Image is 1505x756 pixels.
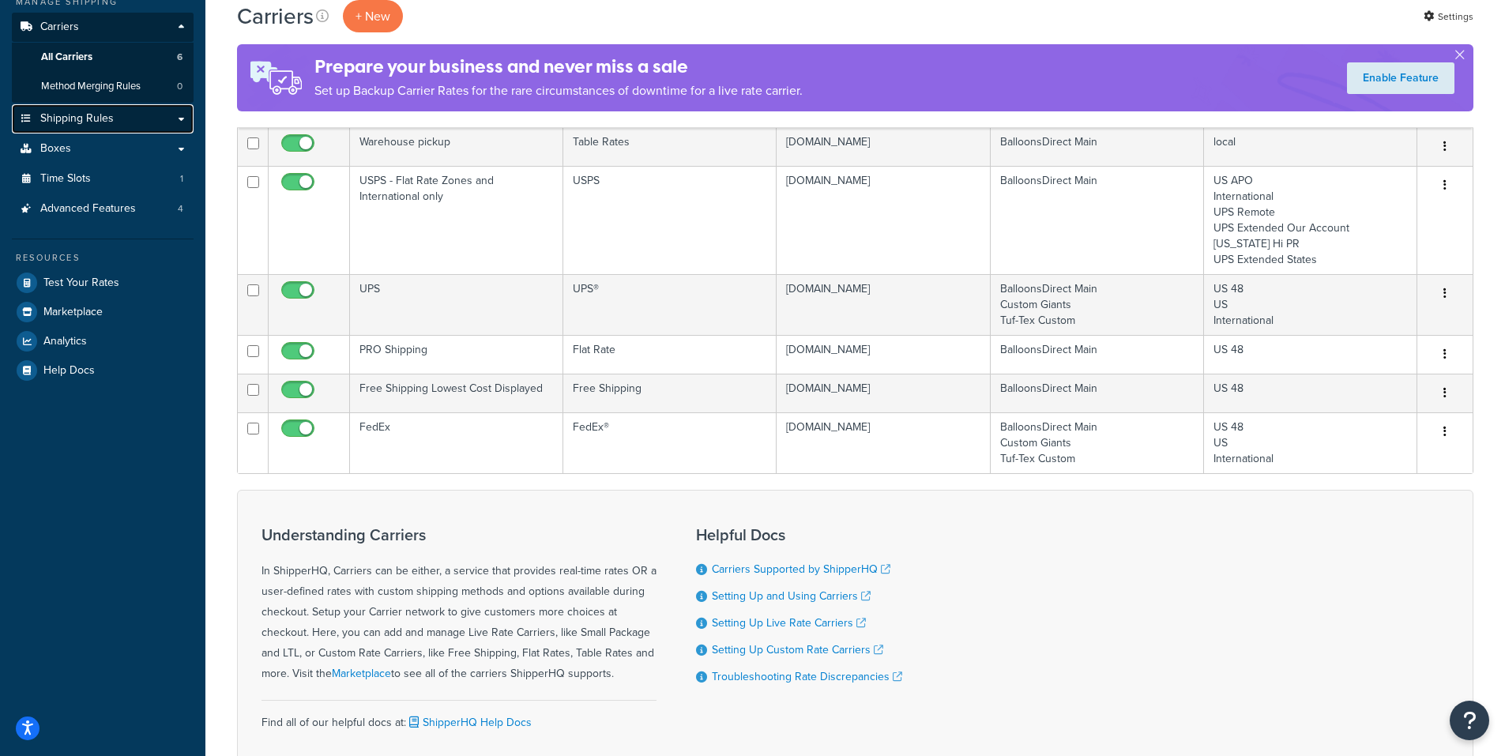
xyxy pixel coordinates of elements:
li: All Carriers [12,43,194,72]
td: US 48 [1204,374,1417,412]
td: BalloonsDirect Main [991,166,1204,274]
a: Help Docs [12,356,194,385]
span: Carriers [40,21,79,34]
td: [DOMAIN_NAME] [777,335,990,374]
a: Test Your Rates [12,269,194,297]
a: Time Slots 1 [12,164,194,194]
td: BalloonsDirect Main [991,374,1204,412]
td: USPS [563,166,777,274]
td: [DOMAIN_NAME] [777,127,990,166]
a: Carriers Supported by ShipperHQ [712,561,890,577]
td: local [1204,127,1417,166]
h4: Prepare your business and never miss a sale [314,54,803,80]
span: Shipping Rules [40,112,114,126]
li: Method Merging Rules [12,72,194,101]
td: US APO International UPS Remote UPS Extended Our Account [US_STATE] Hi PR UPS Extended States [1204,166,1417,274]
div: Find all of our helpful docs at: [261,700,657,733]
td: Free Shipping Lowest Cost Displayed [350,374,563,412]
a: Analytics [12,327,194,355]
td: US 48 US International [1204,412,1417,473]
a: Boxes [12,134,194,164]
span: Method Merging Rules [41,80,141,93]
span: Analytics [43,335,87,348]
a: Enable Feature [1347,62,1454,94]
a: All Carriers 6 [12,43,194,72]
td: [DOMAIN_NAME] [777,274,990,335]
td: UPS [350,274,563,335]
td: US 48 [1204,335,1417,374]
span: All Carriers [41,51,92,64]
span: 6 [177,51,182,64]
span: 4 [178,202,183,216]
a: Marketplace [332,665,391,682]
h3: Understanding Carriers [261,526,657,543]
h3: Helpful Docs [696,526,902,543]
a: Method Merging Rules 0 [12,72,194,101]
img: ad-rules-rateshop-fe6ec290ccb7230408bd80ed9643f0289d75e0ffd9eb532fc0e269fcd187b520.png [237,44,314,111]
span: Boxes [40,142,71,156]
td: UPS® [563,274,777,335]
td: Free Shipping [563,374,777,412]
td: BalloonsDirect Main [991,335,1204,374]
a: ShipperHQ Help Docs [406,714,532,731]
td: [DOMAIN_NAME] [777,374,990,412]
div: Resources [12,251,194,265]
span: Advanced Features [40,202,136,216]
span: 0 [177,80,182,93]
a: Setting Up and Using Carriers [712,588,871,604]
li: Carriers [12,13,194,103]
td: USPS - Flat Rate Zones and International only [350,166,563,274]
a: Setting Up Live Rate Carriers [712,615,866,631]
td: Flat Rate [563,335,777,374]
td: FedEx® [563,412,777,473]
a: Carriers [12,13,194,42]
td: BalloonsDirect Main Custom Giants Tuf-Tex Custom [991,274,1204,335]
span: 1 [180,172,183,186]
span: Time Slots [40,172,91,186]
td: [DOMAIN_NAME] [777,166,990,274]
li: Advanced Features [12,194,194,224]
td: Warehouse pickup [350,127,563,166]
span: Help Docs [43,364,95,378]
button: Open Resource Center [1450,701,1489,740]
p: Set up Backup Carrier Rates for the rare circumstances of downtime for a live rate carrier. [314,80,803,102]
span: Marketplace [43,306,103,319]
td: Table Rates [563,127,777,166]
li: Time Slots [12,164,194,194]
span: Test Your Rates [43,276,119,290]
td: FedEx [350,412,563,473]
a: Settings [1424,6,1473,28]
td: US 48 US International [1204,274,1417,335]
a: Setting Up Custom Rate Carriers [712,641,883,658]
a: Advanced Features 4 [12,194,194,224]
a: Shipping Rules [12,104,194,134]
a: Marketplace [12,298,194,326]
td: [DOMAIN_NAME] [777,412,990,473]
div: In ShipperHQ, Carriers can be either, a service that provides real-time rates OR a user-defined r... [261,526,657,684]
a: Troubleshooting Rate Discrepancies [712,668,902,685]
td: BalloonsDirect Main Custom Giants Tuf-Tex Custom [991,412,1204,473]
td: BalloonsDirect Main [991,127,1204,166]
h1: Carriers [237,1,314,32]
td: PRO Shipping [350,335,563,374]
